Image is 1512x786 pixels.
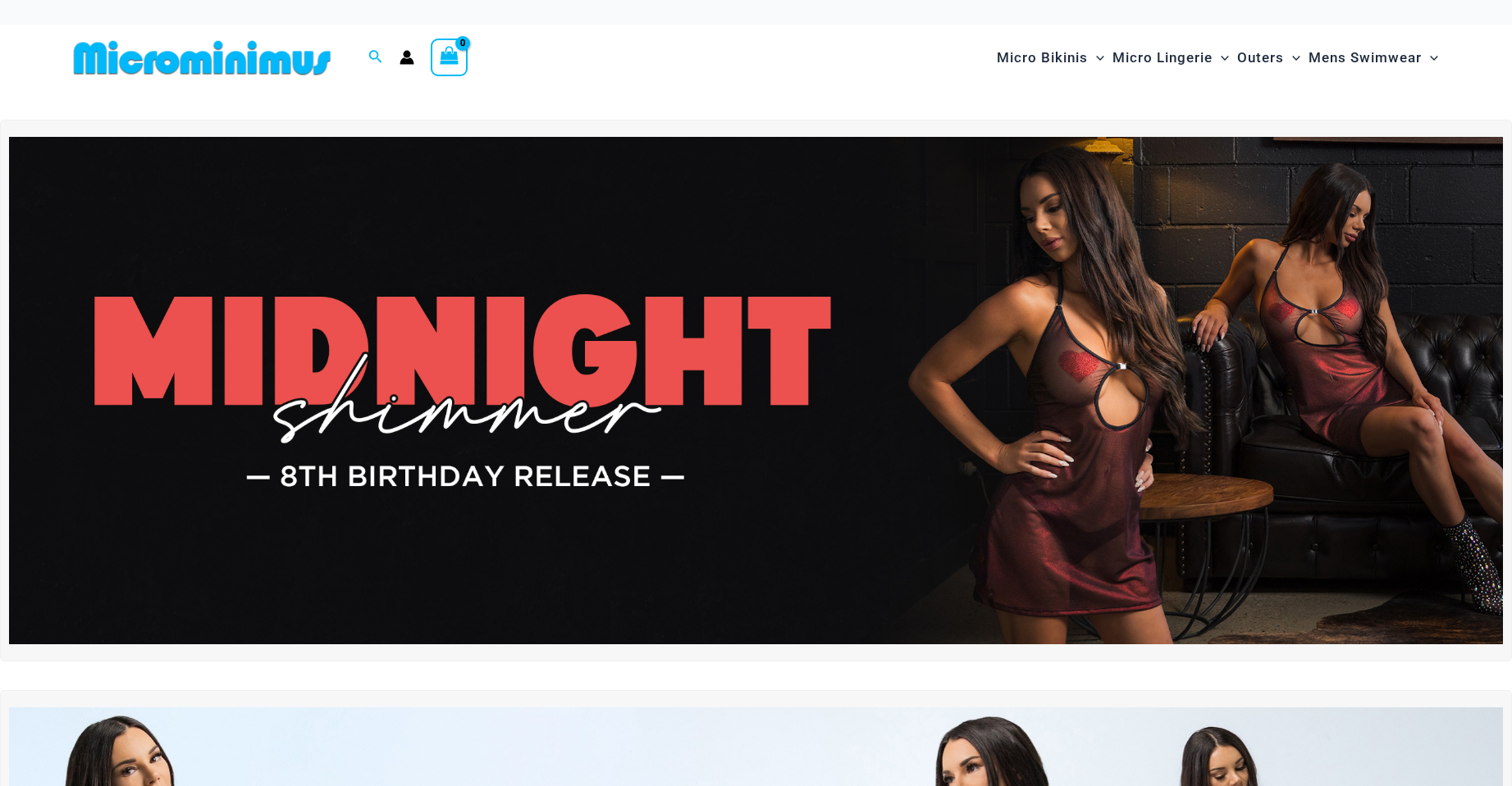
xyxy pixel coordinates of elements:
[1213,37,1229,79] span: Menu Toggle
[1088,37,1104,79] span: Menu Toggle
[1112,37,1213,79] span: Micro Lingerie
[1233,33,1304,83] a: OutersMenu ToggleMenu Toggle
[990,30,1446,85] nav: Site Navigation
[997,37,1088,79] span: Micro Bikinis
[400,50,414,65] a: Account icon link
[1237,37,1284,79] span: Outers
[9,137,1503,644] img: Midnight Shimmer Red Dress
[1304,33,1442,83] a: Mens SwimwearMenu ToggleMenu Toggle
[431,39,468,76] a: View Shopping Cart, empty
[1422,37,1438,79] span: Menu Toggle
[993,33,1108,83] a: Micro BikinisMenu ToggleMenu Toggle
[1284,37,1300,79] span: Menu Toggle
[67,39,337,76] img: MM SHOP LOGO FLAT
[1309,37,1422,79] span: Mens Swimwear
[1108,33,1233,83] a: Micro LingerieMenu ToggleMenu Toggle
[368,48,383,68] a: Search icon link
